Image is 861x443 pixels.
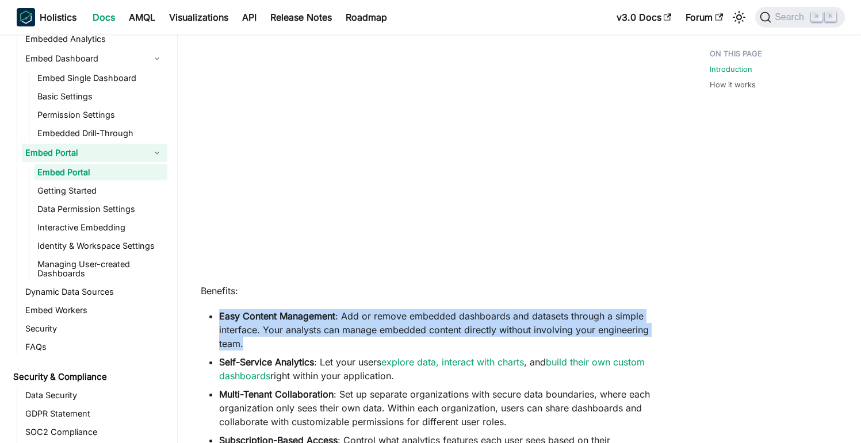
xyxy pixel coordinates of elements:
[22,31,167,47] a: Embedded Analytics
[40,10,76,24] b: Holistics
[22,387,167,403] a: Data Security
[162,8,235,26] a: Visualizations
[811,11,822,22] kbd: ⌘
[34,164,167,180] a: Embed Portal
[22,339,167,355] a: FAQs
[235,8,263,26] a: API
[147,144,167,162] button: Collapse sidebar category 'Embed Portal'
[34,256,167,282] a: Managing User-created Dashboards
[22,321,167,337] a: Security
[610,8,679,26] a: v3.0 Docs
[339,8,394,26] a: Roadmap
[22,284,167,300] a: Dynamic Data Sources
[710,79,756,90] a: How it works
[219,356,314,368] strong: Self-Service Analytics
[381,356,524,368] a: explore data, interact with charts
[34,107,167,123] a: Permission Settings
[34,125,167,141] a: Embedded Drill-Through
[34,183,167,199] a: Getting Started
[34,201,167,217] a: Data Permission Settings
[825,11,836,22] kbd: K
[22,406,167,422] a: GDPR Statement
[17,8,76,26] a: HolisticsHolistics
[219,387,664,429] li: : Set up separate organizations with secure data boundaries, where each organization only sees th...
[17,8,35,26] img: Holistics
[219,356,645,382] a: build their own custom dashboards
[22,302,167,318] a: Embed Workers
[679,8,730,26] a: Forum
[263,8,339,26] a: Release Notes
[34,219,167,236] a: Interactive Embedding
[219,309,664,350] li: : Add or remove embedded dashboards and datasets through a simple interface. Your analysts can ma...
[86,8,122,26] a: Docs
[755,7,844,28] button: Search (Command+K)
[147,49,167,68] button: Collapse sidebar category 'Embed Dashboard'
[201,284,664,298] p: Benefits:
[10,369,167,385] a: Security & Compliance
[34,88,167,105] a: Basic Settings
[22,424,167,440] a: SOC2 Compliance
[219,388,334,400] strong: Multi-Tenant Collaboration
[34,70,167,86] a: Embed Single Dashboard
[22,144,147,162] a: Embed Portal
[219,310,335,322] strong: Easy Content Management
[122,8,162,26] a: AMQL
[730,8,748,26] button: Switch between dark and light mode (currently light mode)
[771,12,811,22] span: Search
[34,238,167,254] a: Identity & Workspace Settings
[22,49,147,68] a: Embed Dashboard
[5,34,178,443] nav: Docs sidebar
[219,355,664,383] li: : Let your users , and right within your application.
[710,64,752,75] a: Introduction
